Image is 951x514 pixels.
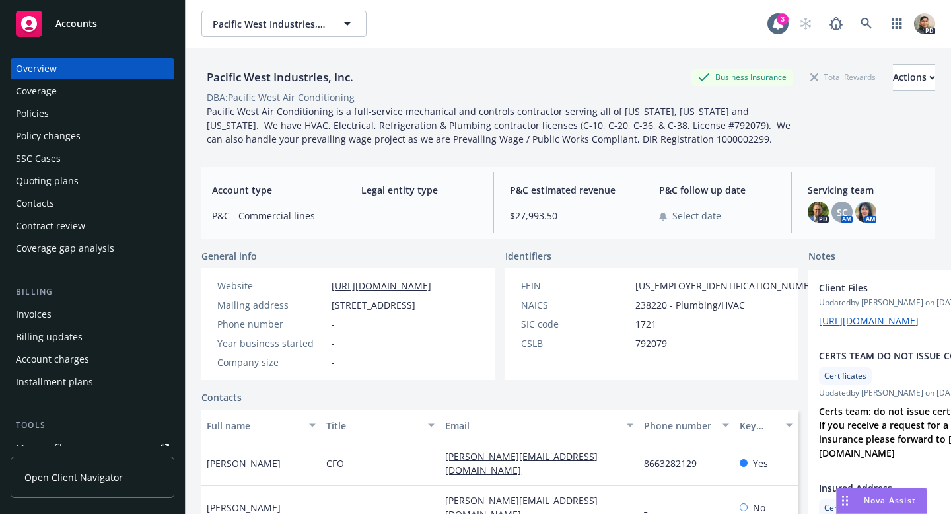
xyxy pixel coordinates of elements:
div: Company size [217,355,326,369]
span: 238220 - Plumbing/HVAC [635,298,745,312]
div: Contacts [16,193,54,214]
button: Full name [201,410,321,441]
div: Quoting plans [16,170,79,192]
span: Servicing team [808,183,925,197]
button: Pacific West Industries, Inc. [201,11,367,37]
div: DBA: Pacific West Air Conditioning [207,91,355,104]
span: - [332,355,335,369]
div: SIC code [521,317,630,331]
button: Email [440,410,639,441]
a: Invoices [11,304,174,325]
img: photo [808,202,829,223]
div: Actions [893,65,935,90]
span: P&C follow up date [659,183,776,197]
span: - [332,336,335,350]
span: [STREET_ADDRESS] [332,298,415,312]
div: Full name [207,419,301,433]
button: Key contact [734,410,798,441]
a: Quoting plans [11,170,174,192]
div: Business Insurance [691,69,793,85]
button: Actions [893,64,935,91]
a: [URL][DOMAIN_NAME] [819,314,919,327]
button: Phone number [639,410,734,441]
a: Overview [11,58,174,79]
div: Billing [11,285,174,299]
img: photo [855,202,876,223]
div: Drag to move [837,488,853,513]
span: Certificates [824,502,866,514]
div: Account charges [16,349,89,370]
span: Legal entity type [361,183,478,197]
div: Tools [11,419,174,432]
div: Coverage [16,81,57,102]
a: Manage files [11,437,174,459]
span: Nova Assist [864,495,916,506]
div: Email [445,419,619,433]
span: - [332,317,335,331]
span: CFO [326,457,344,470]
a: Contract review [11,215,174,237]
img: photo [914,13,935,34]
span: SC [837,205,848,219]
a: Contacts [201,390,242,404]
div: Mailing address [217,298,326,312]
a: Search [853,11,880,37]
a: Report a Bug [823,11,849,37]
div: Pacific West Industries, Inc. [201,69,359,86]
a: Switch app [884,11,910,37]
a: Account charges [11,349,174,370]
div: Year business started [217,336,326,350]
div: Title [326,419,421,433]
div: Phone number [217,317,326,331]
a: - [644,501,658,514]
a: Billing updates [11,326,174,348]
a: Accounts [11,5,174,42]
span: Certificates [824,370,866,382]
div: Contract review [16,215,85,237]
div: Installment plans [16,371,93,392]
span: Identifiers [505,249,551,263]
a: [PERSON_NAME][EMAIL_ADDRESS][DOMAIN_NAME] [445,450,598,476]
span: P&C - Commercial lines [212,209,329,223]
div: Manage files [16,437,72,459]
span: Pacific West Air Conditioning is a full-service mechanical and controls contractor serving all of... [207,105,793,145]
a: Installment plans [11,371,174,392]
div: Total Rewards [804,69,882,85]
a: 8663282129 [644,457,707,470]
span: Yes [753,457,768,470]
span: Pacific West Industries, Inc. [213,17,327,31]
div: Policy changes [16,126,81,147]
span: Account type [212,183,329,197]
span: $27,993.50 [510,209,627,223]
span: P&C estimated revenue [510,183,627,197]
div: Key contact [740,419,778,433]
a: Coverage gap analysis [11,238,174,259]
div: NAICS [521,298,630,312]
a: Policies [11,103,174,124]
span: Accounts [55,18,97,29]
span: Notes [808,249,835,265]
div: Coverage gap analysis [16,238,114,259]
span: Select date [672,209,721,223]
a: Policy changes [11,126,174,147]
div: Overview [16,58,57,79]
span: [PERSON_NAME] [207,457,281,470]
a: [URL][DOMAIN_NAME] [332,279,431,292]
a: Coverage [11,81,174,102]
span: 792079 [635,336,667,350]
span: General info [201,249,257,263]
div: 3 [777,13,789,25]
div: Billing updates [16,326,83,348]
a: SSC Cases [11,148,174,169]
div: Website [217,279,326,293]
span: - [361,209,478,223]
div: Invoices [16,304,52,325]
span: Open Client Navigator [24,470,123,484]
span: 1721 [635,317,656,331]
div: FEIN [521,279,630,293]
div: Phone number [644,419,714,433]
span: [US_EMPLOYER_IDENTIFICATION_NUMBER] [635,279,824,293]
button: Title [321,410,440,441]
div: SSC Cases [16,148,61,169]
div: CSLB [521,336,630,350]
